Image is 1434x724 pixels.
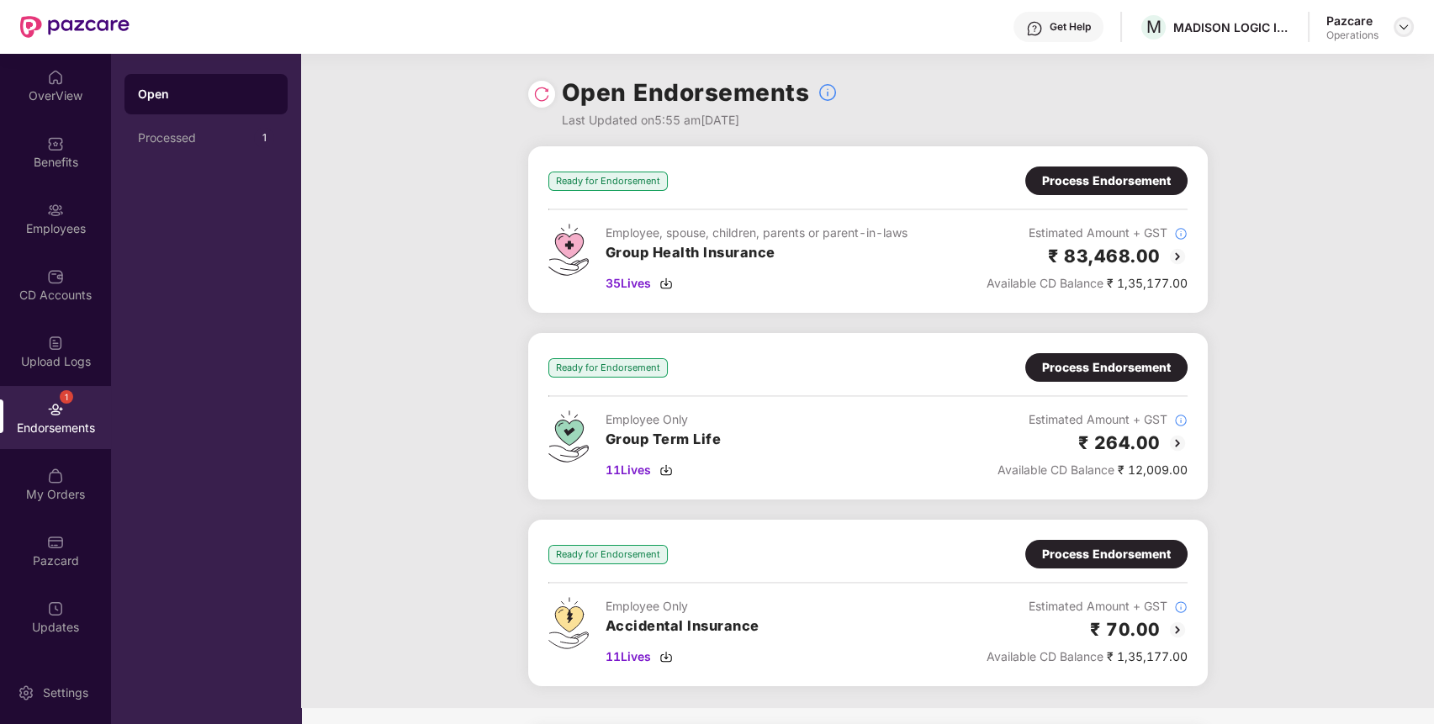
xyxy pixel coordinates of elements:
[254,128,274,148] div: 1
[138,86,274,103] div: Open
[1326,13,1378,29] div: Pazcare
[1173,19,1291,35] div: MADISON LOGIC INDIA PRIVATE LIMITED
[987,274,1188,293] div: ₹ 1,35,177.00
[1174,600,1188,614] img: svg+xml;base64,PHN2ZyBpZD0iSW5mb18tXzMyeDMyIiBkYXRhLW5hbWU9IkluZm8gLSAzMngzMiIgeG1sbnM9Imh0dHA6Ly...
[1167,433,1188,453] img: svg+xml;base64,PHN2ZyBpZD0iQmFjay0yMHgyMCIgeG1sbnM9Imh0dHA6Ly93d3cudzMub3JnLzIwMDAvc3ZnIiB3aWR0aD...
[47,335,64,351] img: svg+xml;base64,PHN2ZyBpZD0iVXBsb2FkX0xvZ3MiIGRhdGEtbmFtZT0iVXBsb2FkIExvZ3MiIHhtbG5zPSJodHRwOi8vd3...
[997,410,1188,429] div: Estimated Amount + GST
[548,172,668,191] div: Ready for Endorsement
[987,597,1188,616] div: Estimated Amount + GST
[987,647,1188,666] div: ₹ 1,35,177.00
[606,410,722,429] div: Employee Only
[548,597,589,649] img: svg+xml;base64,PHN2ZyB4bWxucz0iaHR0cDovL3d3dy53My5vcmcvMjAwMC9zdmciIHdpZHRoPSI0OS4zMjEiIGhlaWdodD...
[997,461,1188,479] div: ₹ 12,009.00
[47,534,64,551] img: svg+xml;base64,PHN2ZyBpZD0iUGF6Y2FyZCIgeG1sbnM9Imh0dHA6Ly93d3cudzMub3JnLzIwMDAvc3ZnIiB3aWR0aD0iMj...
[606,597,759,616] div: Employee Only
[562,111,839,129] div: Last Updated on 5:55 am[DATE]
[1167,246,1188,267] img: svg+xml;base64,PHN2ZyBpZD0iQmFjay0yMHgyMCIgeG1sbnM9Imh0dHA6Ly93d3cudzMub3JnLzIwMDAvc3ZnIiB3aWR0aD...
[1397,20,1410,34] img: svg+xml;base64,PHN2ZyBpZD0iRHJvcGRvd24tMzJ4MzIiIHhtbG5zPSJodHRwOi8vd3d3LnczLm9yZy8yMDAwL3N2ZyIgd2...
[606,429,722,451] h3: Group Term Life
[987,276,1103,290] span: Available CD Balance
[987,224,1188,242] div: Estimated Amount + GST
[1174,227,1188,240] img: svg+xml;base64,PHN2ZyBpZD0iSW5mb18tXzMyeDMyIiBkYXRhLW5hbWU9IkluZm8gLSAzMngzMiIgeG1sbnM9Imh0dHA6Ly...
[138,131,254,145] div: Processed
[1078,429,1161,457] h2: ₹ 264.00
[533,86,550,103] img: svg+xml;base64,PHN2ZyBpZD0iUmVsb2FkLTMyeDMyIiB4bWxucz0iaHR0cDovL3d3dy53My5vcmcvMjAwMC9zdmciIHdpZH...
[1174,414,1188,427] img: svg+xml;base64,PHN2ZyBpZD0iSW5mb18tXzMyeDMyIiBkYXRhLW5hbWU9IkluZm8gLSAzMngzMiIgeG1sbnM9Imh0dHA6Ly...
[20,16,130,38] img: New Pazcare Logo
[562,74,810,111] h1: Open Endorsements
[47,600,64,617] img: svg+xml;base64,PHN2ZyBpZD0iVXBkYXRlZCIgeG1sbnM9Imh0dHA6Ly93d3cudzMub3JnLzIwMDAvc3ZnIiB3aWR0aD0iMj...
[1050,20,1091,34] div: Get Help
[659,463,673,477] img: svg+xml;base64,PHN2ZyBpZD0iRG93bmxvYWQtMzJ4MzIiIHhtbG5zPSJodHRwOi8vd3d3LnczLm9yZy8yMDAwL3N2ZyIgd2...
[606,616,759,637] h3: Accidental Insurance
[47,69,64,86] img: svg+xml;base64,PHN2ZyBpZD0iSG9tZSIgeG1sbnM9Imh0dHA6Ly93d3cudzMub3JnLzIwMDAvc3ZnIiB3aWR0aD0iMjAiIG...
[548,545,668,564] div: Ready for Endorsement
[659,650,673,663] img: svg+xml;base64,PHN2ZyBpZD0iRG93bmxvYWQtMzJ4MzIiIHhtbG5zPSJodHRwOi8vd3d3LnczLm9yZy8yMDAwL3N2ZyIgd2...
[47,468,64,484] img: svg+xml;base64,PHN2ZyBpZD0iTXlfT3JkZXJzIiBkYXRhLW5hbWU9Ik15IE9yZGVycyIgeG1sbnM9Imh0dHA6Ly93d3cudz...
[47,202,64,219] img: svg+xml;base64,PHN2ZyBpZD0iRW1wbG95ZWVzIiB4bWxucz0iaHR0cDovL3d3dy53My5vcmcvMjAwMC9zdmciIHdpZHRoPS...
[1167,620,1188,640] img: svg+xml;base64,PHN2ZyBpZD0iQmFjay0yMHgyMCIgeG1sbnM9Imh0dHA6Ly93d3cudzMub3JnLzIwMDAvc3ZnIiB3aWR0aD...
[1042,172,1171,190] div: Process Endorsement
[606,274,651,293] span: 35 Lives
[38,684,93,701] div: Settings
[1090,616,1161,643] h2: ₹ 70.00
[47,401,64,418] img: svg+xml;base64,PHN2ZyBpZD0iRW5kb3JzZW1lbnRzIiB4bWxucz0iaHR0cDovL3d3dy53My5vcmcvMjAwMC9zdmciIHdpZH...
[606,461,651,479] span: 11 Lives
[60,390,73,404] div: 1
[47,135,64,152] img: svg+xml;base64,PHN2ZyBpZD0iQmVuZWZpdHMiIHhtbG5zPSJodHRwOi8vd3d3LnczLm9yZy8yMDAwL3N2ZyIgd2lkdGg9Ij...
[606,224,907,242] div: Employee, spouse, children, parents or parent-in-laws
[1048,242,1161,270] h2: ₹ 83,468.00
[606,647,651,666] span: 11 Lives
[1146,17,1161,37] span: M
[47,268,64,285] img: svg+xml;base64,PHN2ZyBpZD0iQ0RfQWNjb3VudHMiIGRhdGEtbmFtZT0iQ0QgQWNjb3VudHMiIHhtbG5zPSJodHRwOi8vd3...
[997,462,1114,477] span: Available CD Balance
[818,82,838,103] img: svg+xml;base64,PHN2ZyBpZD0iSW5mb18tXzMyeDMyIiBkYXRhLW5hbWU9IkluZm8gLSAzMngzMiIgeG1sbnM9Imh0dHA6Ly...
[987,649,1103,663] span: Available CD Balance
[1042,545,1171,563] div: Process Endorsement
[1026,20,1043,37] img: svg+xml;base64,PHN2ZyBpZD0iSGVscC0zMngzMiIgeG1sbnM9Imh0dHA6Ly93d3cudzMub3JnLzIwMDAvc3ZnIiB3aWR0aD...
[1042,358,1171,377] div: Process Endorsement
[548,224,589,276] img: svg+xml;base64,PHN2ZyB4bWxucz0iaHR0cDovL3d3dy53My5vcmcvMjAwMC9zdmciIHdpZHRoPSI0Ny43MTQiIGhlaWdodD...
[659,277,673,290] img: svg+xml;base64,PHN2ZyBpZD0iRG93bmxvYWQtMzJ4MzIiIHhtbG5zPSJodHRwOi8vd3d3LnczLm9yZy8yMDAwL3N2ZyIgd2...
[548,358,668,378] div: Ready for Endorsement
[1326,29,1378,42] div: Operations
[548,410,589,462] img: svg+xml;base64,PHN2ZyB4bWxucz0iaHR0cDovL3d3dy53My5vcmcvMjAwMC9zdmciIHdpZHRoPSI0Ny43MTQiIGhlaWdodD...
[606,242,907,264] h3: Group Health Insurance
[18,684,34,701] img: svg+xml;base64,PHN2ZyBpZD0iU2V0dGluZy0yMHgyMCIgeG1sbnM9Imh0dHA6Ly93d3cudzMub3JnLzIwMDAvc3ZnIiB3aW...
